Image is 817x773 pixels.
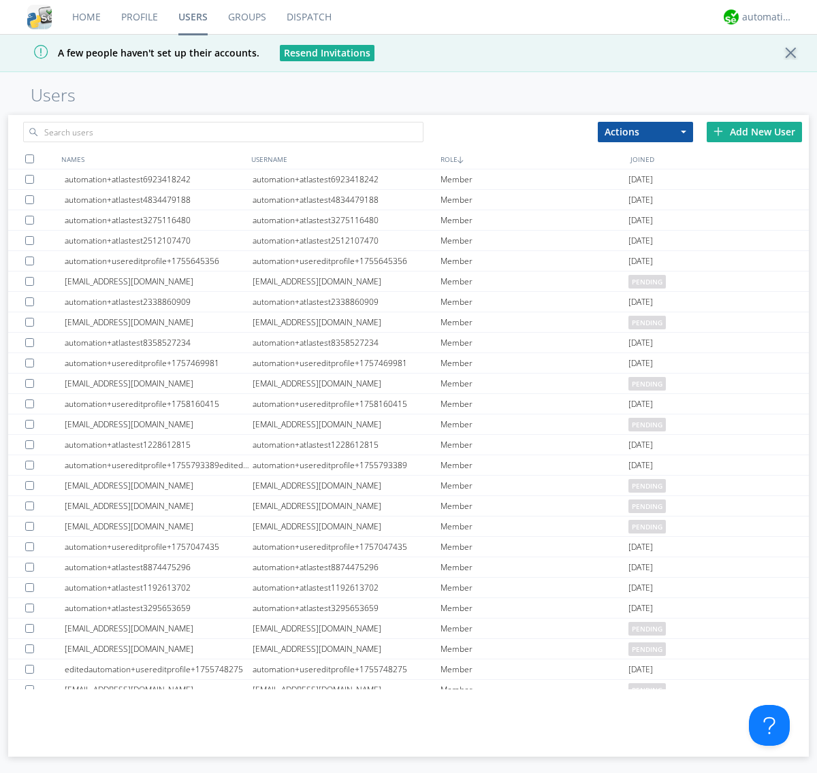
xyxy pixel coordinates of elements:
[440,353,628,373] div: Member
[8,292,809,312] a: automation+atlastest2338860909automation+atlastest2338860909Member[DATE]
[440,231,628,250] div: Member
[628,455,653,476] span: [DATE]
[628,499,666,513] span: pending
[8,476,809,496] a: [EMAIL_ADDRESS][DOMAIN_NAME][EMAIL_ADDRESS][DOMAIN_NAME]Memberpending
[253,333,440,352] div: automation+atlastest8358527234
[253,353,440,373] div: automation+usereditprofile+1757469981
[628,377,666,391] span: pending
[65,435,253,455] div: automation+atlastest1228612815
[253,680,440,700] div: [EMAIL_ADDRESS][DOMAIN_NAME]
[65,516,253,536] div: [EMAIL_ADDRESS][DOMAIN_NAME]
[440,455,628,475] div: Member
[628,520,666,533] span: pending
[253,476,440,495] div: [EMAIL_ADDRESS][DOMAIN_NAME]
[440,414,628,434] div: Member
[253,659,440,679] div: automation+usereditprofile+1755748275
[440,251,628,271] div: Member
[253,557,440,577] div: automation+atlastest8874475296
[65,210,253,230] div: automation+atlastest3275116480
[749,705,790,746] iframe: Toggle Customer Support
[628,316,666,329] span: pending
[628,292,653,312] span: [DATE]
[8,537,809,557] a: automation+usereditprofile+1757047435automation+usereditprofile+1757047435Member[DATE]
[8,619,809,639] a: [EMAIL_ADDRESS][DOMAIN_NAME][EMAIL_ADDRESS][DOMAIN_NAME]Memberpending
[8,231,809,251] a: automation+atlastest2512107470automation+atlastest2512107470Member[DATE]
[440,394,628,414] div: Member
[707,122,802,142] div: Add New User
[8,169,809,190] a: automation+atlastest6923418242automation+atlastest6923418242Member[DATE]
[8,353,809,374] a: automation+usereditprofile+1757469981automation+usereditprofile+1757469981Member[DATE]
[437,149,627,169] div: ROLE
[253,169,440,189] div: automation+atlastest6923418242
[8,639,809,659] a: [EMAIL_ADDRESS][DOMAIN_NAME][EMAIL_ADDRESS][DOMAIN_NAME]Memberpending
[8,414,809,435] a: [EMAIL_ADDRESS][DOMAIN_NAME][EMAIL_ADDRESS][DOMAIN_NAME]Memberpending
[440,619,628,638] div: Member
[8,598,809,619] a: automation+atlastest3295653659automation+atlastest3295653659Member[DATE]
[248,149,438,169] div: USERNAME
[65,639,253,659] div: [EMAIL_ADDRESS][DOMAIN_NAME]
[628,435,653,455] span: [DATE]
[724,10,739,24] img: d2d01cd9b4174d08988066c6d424eccd
[65,476,253,495] div: [EMAIL_ADDRESS][DOMAIN_NAME]
[10,46,259,59] span: A few people haven't set up their accounts.
[8,557,809,578] a: automation+atlastest8874475296automation+atlastest8874475296Member[DATE]
[628,169,653,190] span: [DATE]
[440,272,628,291] div: Member
[628,210,653,231] span: [DATE]
[65,292,253,312] div: automation+atlastest2338860909
[65,251,253,271] div: automation+usereditprofile+1755645356
[8,190,809,210] a: automation+atlastest4834479188automation+atlastest4834479188Member[DATE]
[253,251,440,271] div: automation+usereditprofile+1755645356
[8,210,809,231] a: automation+atlastest3275116480automation+atlastest3275116480Member[DATE]
[8,272,809,292] a: [EMAIL_ADDRESS][DOMAIN_NAME][EMAIL_ADDRESS][DOMAIN_NAME]Memberpending
[253,578,440,597] div: automation+atlastest1192613702
[440,312,628,332] div: Member
[628,418,666,431] span: pending
[628,557,653,578] span: [DATE]
[65,598,253,618] div: automation+atlastest3295653659
[65,557,253,577] div: automation+atlastest8874475296
[440,476,628,495] div: Member
[628,578,653,598] span: [DATE]
[628,275,666,289] span: pending
[440,190,628,210] div: Member
[27,5,52,29] img: cddb5a64eb264b2086981ab96f4c1ba7
[628,333,653,353] span: [DATE]
[440,210,628,230] div: Member
[8,333,809,353] a: automation+atlastest8358527234automation+atlastest8358527234Member[DATE]
[628,537,653,557] span: [DATE]
[253,414,440,434] div: [EMAIL_ADDRESS][DOMAIN_NAME]
[253,598,440,618] div: automation+atlastest3295653659
[65,312,253,332] div: [EMAIL_ADDRESS][DOMAIN_NAME]
[65,455,253,475] div: automation+usereditprofile+1755793389editedautomation+usereditprofile+1755793389
[65,333,253,352] div: automation+atlastest8358527234
[440,557,628,577] div: Member
[628,642,666,656] span: pending
[440,169,628,189] div: Member
[65,190,253,210] div: automation+atlastest4834479188
[627,149,817,169] div: JOINED
[253,516,440,536] div: [EMAIL_ADDRESS][DOMAIN_NAME]
[23,122,423,142] input: Search users
[440,292,628,312] div: Member
[8,374,809,394] a: [EMAIL_ADDRESS][DOMAIN_NAME][EMAIL_ADDRESS][DOMAIN_NAME]Memberpending
[628,683,666,697] span: pending
[628,479,666,493] span: pending
[253,312,440,332] div: [EMAIL_ADDRESS][DOMAIN_NAME]
[253,374,440,393] div: [EMAIL_ADDRESS][DOMAIN_NAME]
[628,190,653,210] span: [DATE]
[253,455,440,475] div: automation+usereditprofile+1755793389
[628,231,653,251] span: [DATE]
[253,210,440,230] div: automation+atlastest3275116480
[628,598,653,619] span: [DATE]
[65,680,253,700] div: [EMAIL_ADDRESS][DOMAIN_NAME]
[253,639,440,659] div: [EMAIL_ADDRESS][DOMAIN_NAME]
[253,272,440,291] div: [EMAIL_ADDRESS][DOMAIN_NAME]
[65,169,253,189] div: automation+atlastest6923418242
[440,333,628,352] div: Member
[440,680,628,700] div: Member
[8,516,809,537] a: [EMAIL_ADDRESS][DOMAIN_NAME][EMAIL_ADDRESS][DOMAIN_NAME]Memberpending
[440,516,628,536] div: Member
[65,414,253,434] div: [EMAIL_ADDRESS][DOMAIN_NAME]
[253,190,440,210] div: automation+atlastest4834479188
